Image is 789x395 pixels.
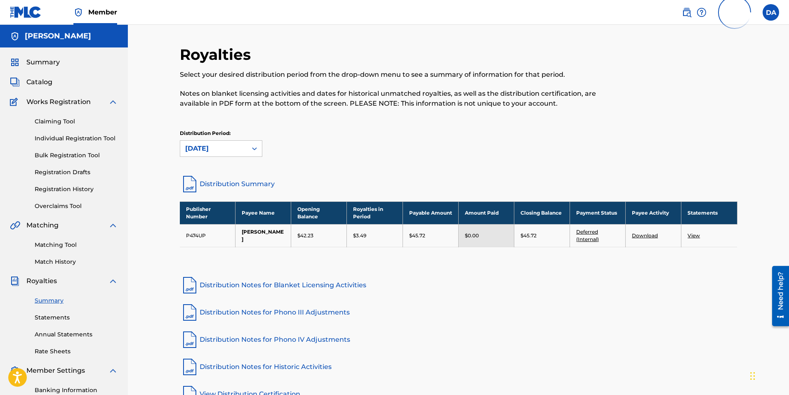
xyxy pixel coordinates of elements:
[763,4,779,21] div: User Menu
[750,364,755,388] div: Drag
[10,276,20,286] img: Royalties
[682,4,692,21] a: Public Search
[180,303,200,322] img: pdf
[236,201,291,224] th: Payee Name
[35,151,118,160] a: Bulk Registration Tool
[35,258,118,266] a: Match History
[108,366,118,376] img: expand
[35,168,118,177] a: Registration Drafts
[35,347,118,356] a: Rate Sheets
[576,229,599,242] a: Deferred (Internal)
[10,77,20,87] img: Catalog
[10,31,20,41] img: Accounts
[180,275,200,295] img: pdf
[180,45,255,64] h2: Royalties
[180,357,737,377] a: Distribution Notes for Historic Activities
[26,57,60,67] span: Summary
[291,201,347,224] th: Opening Balance
[297,232,313,239] p: $42.23
[180,201,236,224] th: Publisher Number
[88,7,117,17] span: Member
[35,313,118,322] a: Statements
[697,4,707,21] div: Help
[180,357,200,377] img: pdf
[35,241,118,249] a: Matching Tool
[108,220,118,230] img: expand
[10,220,20,230] img: Matching
[682,7,692,17] img: search
[73,7,83,17] img: Top Rightsholder
[766,263,789,329] iframe: Resource Center
[236,224,291,247] td: [PERSON_NAME]
[180,330,200,350] img: pdf
[10,77,52,87] a: CatalogCatalog
[458,201,514,224] th: Amount Paid
[347,201,403,224] th: Royalties in Period
[10,6,42,18] img: MLC Logo
[108,276,118,286] img: expand
[35,330,118,339] a: Annual Statements
[697,7,707,17] img: help
[26,220,59,230] span: Matching
[180,70,609,80] p: Select your desired distribution period from the drop-down menu to see a summary of information f...
[26,276,57,286] span: Royalties
[465,232,479,239] p: $0.00
[180,89,609,109] p: Notes on blanket licensing activities and dates for historical unmatched royalties, as well as th...
[10,57,20,67] img: Summary
[185,144,242,154] div: [DATE]
[10,57,60,67] a: SummarySummary
[514,201,570,224] th: Closing Balance
[688,232,700,239] a: View
[25,31,91,41] h5: David Bethel
[748,355,789,395] iframe: Chat Widget
[26,97,91,107] span: Works Registration
[10,366,20,376] img: Member Settings
[180,174,737,194] a: Distribution Summary
[626,201,681,224] th: Payee Activity
[35,134,118,143] a: Individual Registration Tool
[10,97,21,107] img: Works Registration
[35,296,118,305] a: Summary
[632,232,658,239] a: Download
[180,303,737,322] a: Distribution Notes for Phono III Adjustments
[180,174,200,194] img: distribution-summary-pdf
[570,201,625,224] th: Payment Status
[180,224,236,247] td: P474UP
[108,97,118,107] img: expand
[681,201,737,224] th: Statements
[409,232,425,239] p: $45.72
[35,386,118,395] a: Banking Information
[353,232,366,239] p: $3.49
[35,185,118,194] a: Registration History
[35,117,118,126] a: Claiming Tool
[35,202,118,211] a: Overclaims Tool
[180,275,737,295] a: Distribution Notes for Blanket Licensing Activities
[26,77,52,87] span: Catalog
[180,330,737,350] a: Distribution Notes for Phono IV Adjustments
[521,232,537,239] p: $45.72
[180,130,262,137] p: Distribution Period:
[403,201,458,224] th: Payable Amount
[26,366,85,376] span: Member Settings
